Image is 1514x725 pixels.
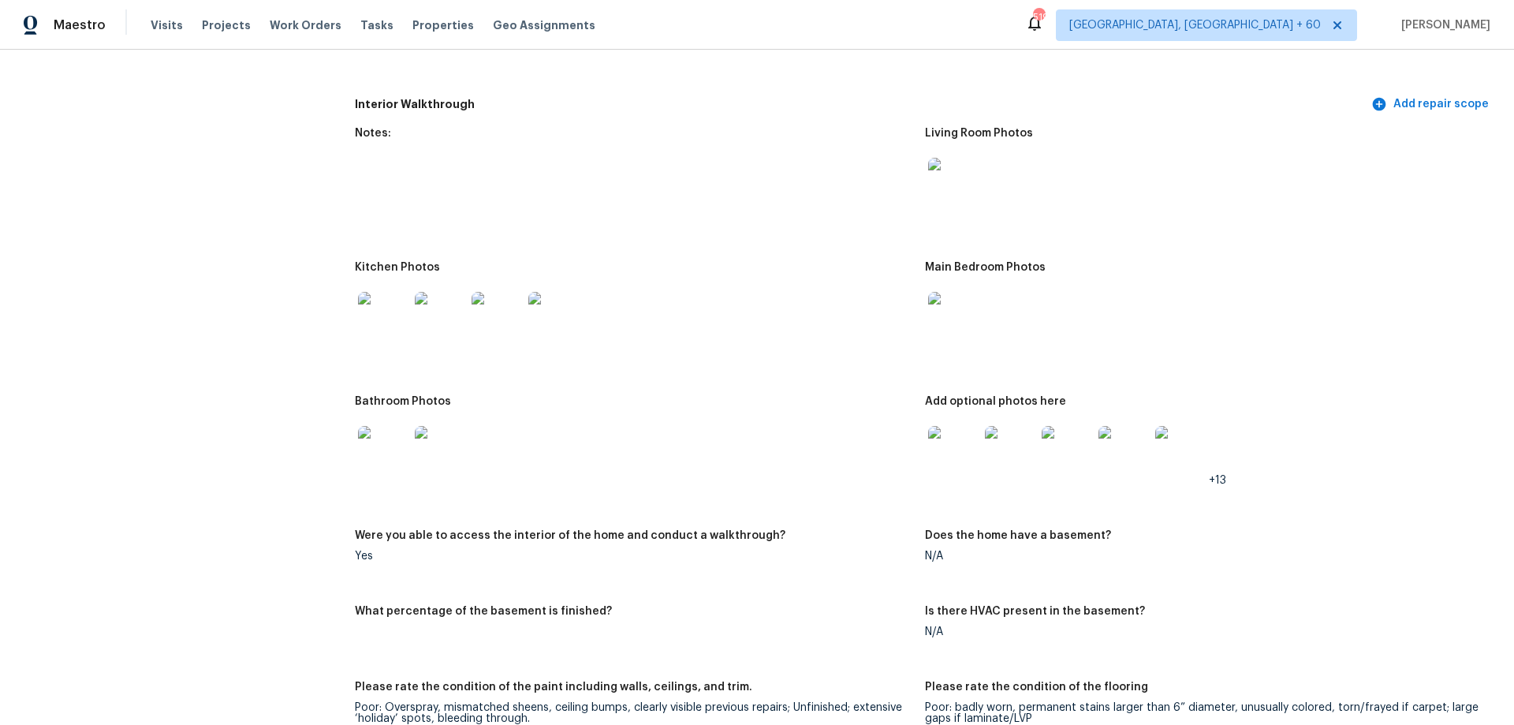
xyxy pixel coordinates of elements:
[925,262,1046,273] h5: Main Bedroom Photos
[360,20,393,31] span: Tasks
[355,551,912,562] div: Yes
[1374,95,1489,114] span: Add repair scope
[412,17,474,33] span: Properties
[355,128,391,139] h5: Notes:
[355,262,440,273] h5: Kitchen Photos
[355,682,752,693] h5: Please rate the condition of the paint including walls, ceilings, and trim.
[355,396,451,407] h5: Bathroom Photos
[1033,9,1044,25] div: 519
[355,606,612,617] h5: What percentage of the basement is finished?
[54,17,106,33] span: Maestro
[202,17,251,33] span: Projects
[925,606,1145,617] h5: Is there HVAC present in the basement?
[1368,90,1495,119] button: Add repair scope
[925,682,1148,693] h5: Please rate the condition of the flooring
[355,530,785,541] h5: Were you able to access the interior of the home and conduct a walkthrough?
[925,626,1482,637] div: N/A
[925,551,1482,562] div: N/A
[1209,475,1226,486] span: +13
[355,96,1368,113] h5: Interior Walkthrough
[151,17,183,33] span: Visits
[925,396,1066,407] h5: Add optional photos here
[1069,17,1321,33] span: [GEOGRAPHIC_DATA], [GEOGRAPHIC_DATA] + 60
[355,702,912,724] div: Poor: Overspray, mismatched sheens, ceiling bumps, clearly visible previous repairs; Unfinished; ...
[925,128,1033,139] h5: Living Room Photos
[493,17,595,33] span: Geo Assignments
[1395,17,1490,33] span: [PERSON_NAME]
[270,17,341,33] span: Work Orders
[925,702,1482,724] div: Poor: badly worn, permanent stains larger than 6” diameter, unusually colored, torn/frayed if car...
[925,530,1111,541] h5: Does the home have a basement?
